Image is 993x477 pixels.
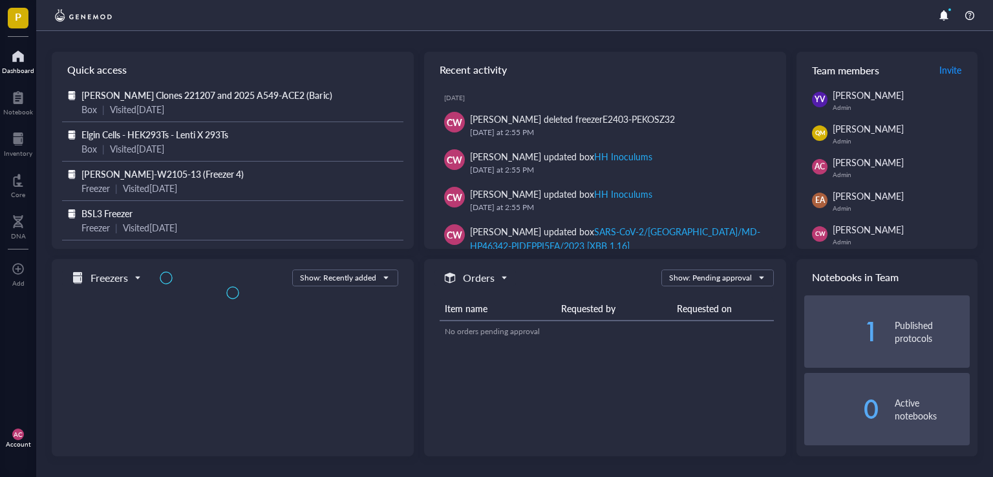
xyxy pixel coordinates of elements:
[470,112,675,126] div: [PERSON_NAME] deleted freezer
[52,52,414,88] div: Quick access
[833,204,970,212] div: Admin
[447,115,462,129] span: CW
[470,187,652,201] div: [PERSON_NAME] updated box
[815,161,825,173] span: AC
[594,187,652,200] div: HH Inoculums
[672,297,774,321] th: Requested on
[833,223,904,236] span: [PERSON_NAME]
[447,228,462,242] span: CW
[833,238,970,246] div: Admin
[470,224,765,253] div: [PERSON_NAME] updated box
[804,399,879,419] div: 0
[81,167,244,180] span: [PERSON_NAME]-W2105-13 (Freezer 4)
[470,149,652,164] div: [PERSON_NAME] updated box
[440,297,556,321] th: Item name
[434,219,776,271] a: CW[PERSON_NAME] updated boxSARS-CoV-2/[GEOGRAPHIC_DATA]/MD-HP46342-PIDFPPI5FA/2023 [XBB 1.16][DAT...
[123,220,177,235] div: Visited [DATE]
[833,122,904,135] span: [PERSON_NAME]
[445,326,769,337] div: No orders pending approval
[2,46,34,74] a: Dashboard
[91,270,128,286] h5: Freezers
[81,89,332,101] span: [PERSON_NAME] Clones 221207 and 2025 A549-ACE2 (Baric)
[815,94,825,105] span: YV
[939,63,961,76] span: Invite
[11,191,25,198] div: Core
[6,440,31,448] div: Account
[110,142,164,156] div: Visited [DATE]
[115,181,118,195] div: |
[815,129,825,138] span: QM
[102,142,105,156] div: |
[447,190,462,204] span: CW
[895,396,970,422] div: Active notebooks
[669,272,752,284] div: Show: Pending approval
[470,164,765,176] div: [DATE] at 2:55 PM
[110,102,164,116] div: Visited [DATE]
[833,137,970,145] div: Admin
[833,103,970,111] div: Admin
[52,8,115,23] img: genemod-logo
[15,8,21,25] span: P
[833,89,904,101] span: [PERSON_NAME]
[3,87,33,116] a: Notebook
[11,232,26,240] div: DNA
[815,229,825,238] span: CW
[470,126,765,139] div: [DATE] at 2:55 PM
[815,195,825,206] span: EA
[11,170,25,198] a: Core
[4,149,32,157] div: Inventory
[470,225,760,252] div: SARS-CoV-2/[GEOGRAPHIC_DATA]/MD-HP46342-PIDFPPI5FA/2023 [XBB 1.16]
[115,220,118,235] div: |
[594,150,652,163] div: HH Inoculums
[444,94,776,101] div: [DATE]
[300,272,376,284] div: Show: Recently added
[556,297,672,321] th: Requested by
[796,52,977,88] div: Team members
[12,279,25,287] div: Add
[81,220,110,235] div: Freezer
[463,270,495,286] h5: Orders
[14,430,23,438] span: AC
[123,181,177,195] div: Visited [DATE]
[81,142,97,156] div: Box
[81,207,133,220] span: BSL3 Freezer
[833,189,904,202] span: [PERSON_NAME]
[470,201,765,214] div: [DATE] at 2:55 PM
[102,102,105,116] div: |
[2,67,34,74] div: Dashboard
[81,181,110,195] div: Freezer
[939,59,962,80] button: Invite
[447,153,462,167] span: CW
[603,112,675,125] div: E2403-PEKOSZ32
[796,259,977,295] div: Notebooks in Team
[833,156,904,169] span: [PERSON_NAME]
[3,108,33,116] div: Notebook
[4,129,32,157] a: Inventory
[81,102,97,116] div: Box
[895,319,970,344] div: Published protocols
[434,182,776,219] a: CW[PERSON_NAME] updated boxHH Inoculums[DATE] at 2:55 PM
[81,246,343,259] span: JHU101-2: 84DPI C4 (JAL) RNA extraction-small intestine Box3/3
[804,321,879,342] div: 1
[11,211,26,240] a: DNA
[833,171,970,178] div: Admin
[81,128,228,141] span: Elgin Cells - HEK293Ts - Lenti X 293Ts
[424,52,786,88] div: Recent activity
[434,144,776,182] a: CW[PERSON_NAME] updated boxHH Inoculums[DATE] at 2:55 PM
